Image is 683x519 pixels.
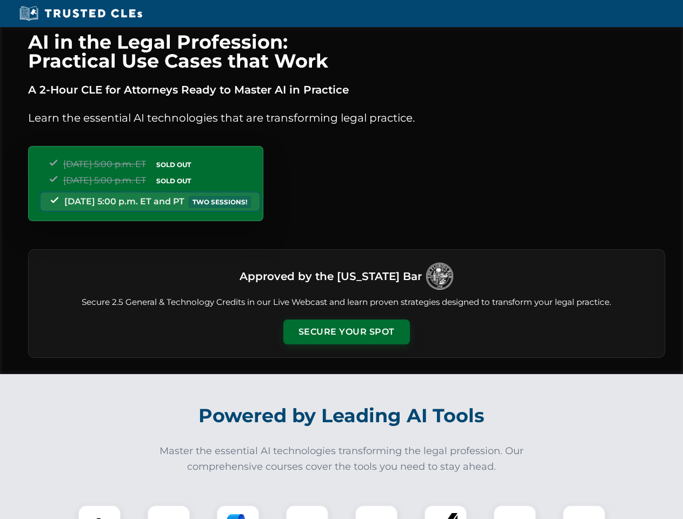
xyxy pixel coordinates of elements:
span: SOLD OUT [152,175,195,187]
h1: AI in the Legal Profession: Practical Use Cases that Work [28,32,665,70]
p: A 2-Hour CLE for Attorneys Ready to Master AI in Practice [28,81,665,98]
button: Secure Your Spot [283,320,410,344]
p: Secure 2.5 General & Technology Credits in our Live Webcast and learn proven strategies designed ... [42,296,652,309]
span: [DATE] 5:00 p.m. ET [63,159,146,169]
img: Logo [426,263,453,290]
h3: Approved by the [US_STATE] Bar [240,267,422,286]
span: [DATE] 5:00 p.m. ET [63,175,146,185]
p: Learn the essential AI technologies that are transforming legal practice. [28,109,665,127]
p: Master the essential AI technologies transforming the legal profession. Our comprehensive courses... [152,443,531,475]
h2: Powered by Leading AI Tools [42,397,641,435]
span: SOLD OUT [152,159,195,170]
img: Trusted CLEs [16,5,145,22]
